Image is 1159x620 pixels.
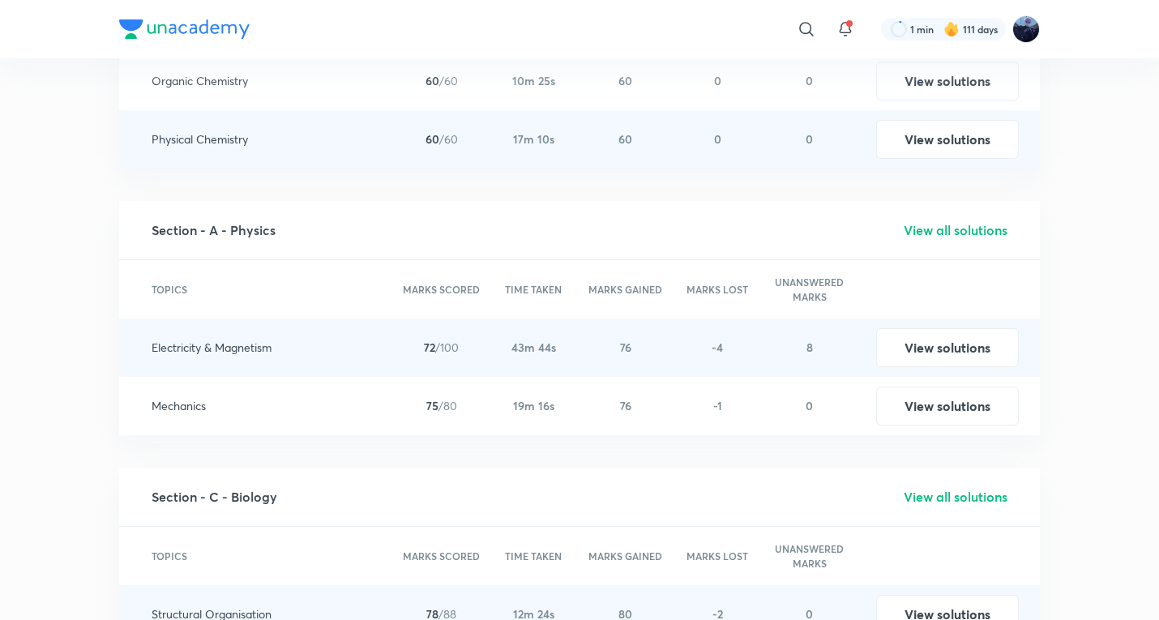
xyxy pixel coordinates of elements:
[876,387,1019,425] button: View solutions
[714,72,721,89] p: 0
[943,21,960,37] img: streak
[152,282,187,297] h6: TOPICS
[505,282,562,297] h6: TIME TAKEN
[426,72,458,89] span: /60
[806,130,813,148] p: 0
[152,339,272,356] p: Electricity & Magnetism
[806,339,813,356] p: 8
[763,275,856,304] h6: UNANSWERED MARKS
[876,62,1019,100] button: View solutions
[806,397,813,414] p: 0
[904,220,1007,240] h5: View all solutions
[152,72,248,89] p: Organic Chemistry
[119,19,250,39] img: Company Logo
[712,339,723,356] p: -4
[426,398,438,413] span: 75
[152,220,276,240] h5: Section - A - Physics
[403,282,480,297] h6: MARKS SCORED
[876,328,1019,367] button: View solutions
[403,549,480,563] h6: MARKS SCORED
[1012,15,1040,43] img: Kushagra Singh
[426,131,439,147] span: 60
[686,549,748,563] h6: MARKS LOST
[588,549,662,563] h6: MARKS GAINED
[152,130,248,148] p: Physical Chemistry
[904,487,1007,507] h5: View all solutions
[424,340,435,355] span: 72
[513,130,554,148] p: 17m 10s
[513,397,554,414] p: 19m 16s
[426,130,458,148] span: /60
[426,73,439,88] span: 60
[152,487,277,507] h5: Section - C - Biology
[511,339,556,356] p: 43m 44s
[505,549,562,563] h6: TIME TAKEN
[713,397,722,414] p: -1
[152,397,206,414] p: Mechanics
[618,130,632,148] p: 60
[876,120,1019,159] button: View solutions
[426,397,457,414] span: /80
[424,339,459,356] span: /100
[714,130,721,148] p: 0
[152,549,187,563] h6: TOPICS
[763,541,856,571] h6: UNANSWERED MARKS
[620,339,631,356] p: 76
[686,282,748,297] h6: MARKS LOST
[512,72,555,89] p: 10m 25s
[588,282,662,297] h6: MARKS GAINED
[618,72,632,89] p: 60
[806,72,813,89] p: 0
[620,397,631,414] p: 76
